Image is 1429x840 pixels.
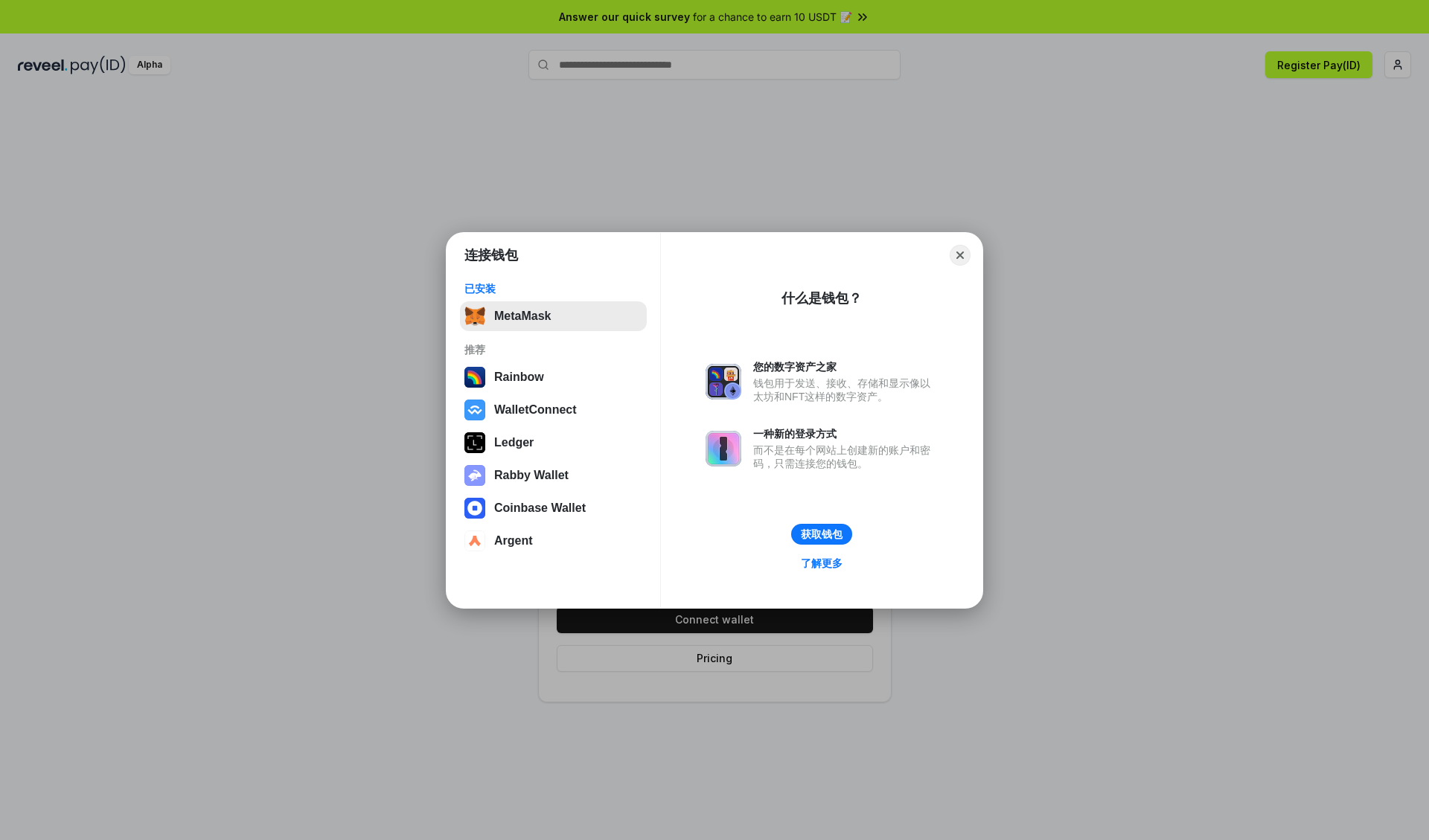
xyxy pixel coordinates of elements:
[464,465,485,486] img: svg+xml,%3Csvg%20xmlns%3D%22http%3A%2F%2Fwww.w3.org%2F2000%2Fsvg%22%20fill%3D%22none%22%20viewBox...
[460,301,647,331] button: MetaMask
[464,306,485,327] img: svg+xml,%3Csvg%20fill%3D%22none%22%20height%3D%2233%22%20viewBox%3D%220%200%2035%2033%22%20width%...
[464,530,485,551] img: svg+xml,%3Csvg%20width%3D%2228%22%20height%3D%2228%22%20viewBox%3D%220%200%2028%2028%22%20fill%3D...
[464,282,642,295] div: 已安装
[494,310,551,323] div: MetaMask
[460,428,647,458] button: Ledger
[464,246,518,264] h1: 连接钱包
[460,493,647,523] button: Coinbase Wallet
[494,469,569,482] div: Rabby Wallet
[460,395,647,425] button: WalletConnect
[494,534,533,548] div: Argent
[753,427,938,440] div: 一种新的登录方式
[464,400,485,420] img: svg+xml,%3Csvg%20width%3D%2228%22%20height%3D%2228%22%20viewBox%3D%220%200%2028%2028%22%20fill%3D...
[464,367,485,388] img: svg+xml,%3Csvg%20width%3D%22120%22%20height%3D%22120%22%20viewBox%3D%220%200%20120%20120%22%20fil...
[464,343,642,356] div: 推荐
[494,436,534,449] div: Ledger
[706,431,741,467] img: svg+xml,%3Csvg%20xmlns%3D%22http%3A%2F%2Fwww.w3.org%2F2000%2Fsvg%22%20fill%3D%22none%22%20viewBox...
[791,524,852,545] button: 获取钱包
[464,498,485,519] img: svg+xml,%3Csvg%20width%3D%2228%22%20height%3D%2228%22%20viewBox%3D%220%200%2028%2028%22%20fill%3D...
[494,403,577,417] div: WalletConnect
[950,245,971,266] button: Close
[753,376,938,403] div: 钱包用于发送、接收、存储和显示像以太坊和NFT这样的数字资产。
[753,443,938,470] div: 而不是在每个网站上创建新的账户和密码，只需连接您的钱包。
[706,364,741,400] img: svg+xml,%3Csvg%20xmlns%3D%22http%3A%2F%2Fwww.w3.org%2F2000%2Fsvg%22%20fill%3D%22none%22%20viewBox...
[781,289,862,307] div: 什么是钱包？
[494,371,544,384] div: Rainbow
[494,501,586,515] div: Coinbase Wallet
[792,554,851,573] a: 了解更多
[460,461,647,490] button: Rabby Wallet
[464,432,485,453] img: svg+xml,%3Csvg%20xmlns%3D%22http%3A%2F%2Fwww.w3.org%2F2000%2Fsvg%22%20width%3D%2228%22%20height%3...
[801,557,843,570] div: 了解更多
[460,526,647,556] button: Argent
[801,528,843,541] div: 获取钱包
[753,360,938,373] div: 您的数字资产之家
[460,362,647,392] button: Rainbow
